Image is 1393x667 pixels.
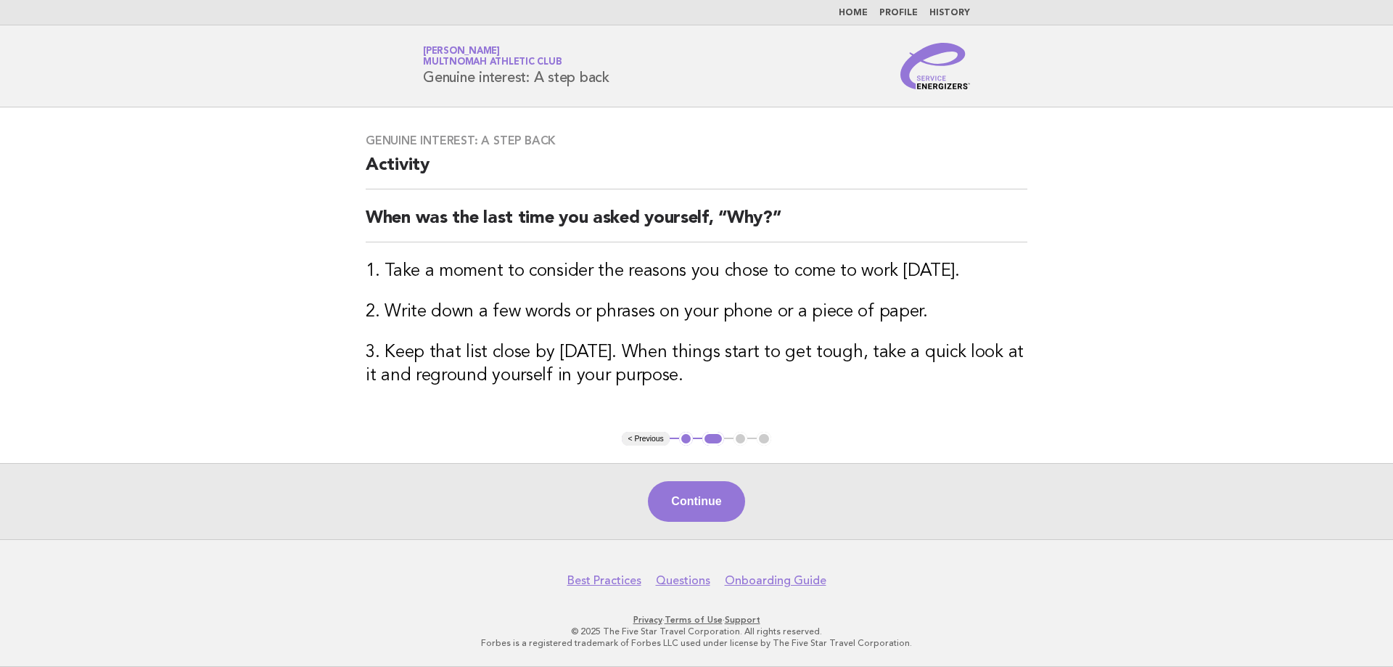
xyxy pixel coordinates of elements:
a: Terms of Use [665,615,723,625]
p: © 2025 The Five Star Travel Corporation. All rights reserved. [252,626,1141,637]
h2: Activity [366,154,1027,189]
h3: Genuine interest: A step back [366,134,1027,148]
button: 2 [702,432,723,446]
a: Profile [879,9,918,17]
img: Service Energizers [900,43,970,89]
a: Privacy [633,615,662,625]
a: Onboarding Guide [725,573,826,588]
h3: 2. Write down a few words or phrases on your phone or a piece of paper. [366,300,1027,324]
a: [PERSON_NAME]Multnomah Athletic Club [423,46,562,67]
h2: When was the last time you asked yourself, “Why?” [366,207,1027,242]
a: Home [839,9,868,17]
button: Continue [648,481,744,522]
a: Best Practices [567,573,641,588]
h1: Genuine interest: A step back [423,47,609,85]
h3: 1. Take a moment to consider the reasons you chose to come to work [DATE]. [366,260,1027,283]
a: History [929,9,970,17]
h3: 3. Keep that list close by [DATE]. When things start to get tough, take a quick look at it and re... [366,341,1027,388]
button: < Previous [622,432,669,446]
p: Forbes is a registered trademark of Forbes LLC used under license by The Five Star Travel Corpora... [252,637,1141,649]
p: · · [252,614,1141,626]
a: Questions [656,573,710,588]
a: Support [725,615,760,625]
button: 1 [679,432,694,446]
span: Multnomah Athletic Club [423,58,562,67]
